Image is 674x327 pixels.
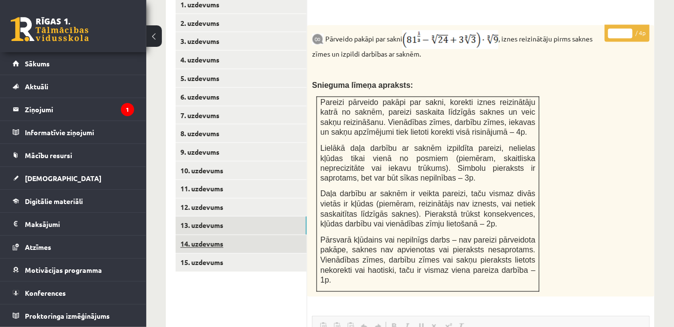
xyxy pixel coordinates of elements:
[176,199,307,217] a: 12. uzdevums
[25,121,134,143] legend: Informatīvie ziņojumi
[13,167,134,189] a: [DEMOGRAPHIC_DATA]
[320,236,535,285] span: Pārsvarā kļūdains vai nepilnīgs darbs – nav pareizi pārveidota pakāpe, saknes nav apvienotas vai ...
[312,30,601,59] p: Pārveido pakāpi par sakni , iznes reizinātāju pirms saknes zīmes un izpildi darbības ar saknēm.
[317,9,320,13] img: Balts.png
[25,151,72,160] span: Mācību resursi
[176,69,307,87] a: 5. uzdevums
[176,254,307,272] a: 15. uzdevums
[312,34,324,45] img: 9k=
[312,81,413,89] span: Snieguma līmeņa apraksts:
[25,174,101,183] span: [DEMOGRAPHIC_DATA]
[25,288,66,297] span: Konferences
[13,282,134,304] a: Konferences
[176,143,307,161] a: 9. uzdevums
[13,305,134,327] a: Proktoringa izmēģinājums
[320,190,535,228] span: Daļa darbību ar saknēm ir veikta pareizi, taču vismaz divās vietās ir kļūdas (piemēram, reizinātā...
[25,98,134,121] legend: Ziņojumi
[320,98,535,137] span: Pareizi pārveido pakāpi par sakni, korekti iznes reizinātāju katrā no saknēm, pareizi saskaita lī...
[11,17,89,41] a: Rīgas 1. Tālmācības vidusskola
[176,235,307,253] a: 14. uzdevums
[13,75,134,98] a: Aktuāli
[25,311,110,320] span: Proktoringa izmēģinājums
[13,144,134,166] a: Mācību resursi
[13,259,134,281] a: Motivācijas programma
[176,162,307,180] a: 10. uzdevums
[13,190,134,212] a: Digitālie materiāli
[121,103,134,116] i: 1
[176,51,307,69] a: 4. uzdevums
[320,144,535,183] span: Lielākā daļa darbību ar saknēm izpildīta pareizi, nelielas kļūdas tikai vienā no posmiem (piemēra...
[25,243,51,251] span: Atzīmes
[25,82,48,91] span: Aktuāli
[10,10,327,20] body: Визуальный текстовый редактор, wiswyg-editor-user-answer-47433861906360
[13,121,134,143] a: Informatīvie ziņojumi
[25,213,134,235] legend: Maksājumi
[176,106,307,124] a: 7. uzdevums
[13,52,134,75] a: Sākums
[13,213,134,235] a: Maksājumi
[25,266,102,274] span: Motivācijas programma
[176,88,307,106] a: 6. uzdevums
[13,236,134,258] a: Atzīmes
[176,14,307,32] a: 2. uzdevums
[13,98,134,121] a: Ziņojumi1
[25,59,50,68] span: Sākums
[176,32,307,50] a: 3. uzdevums
[176,124,307,143] a: 8. uzdevums
[605,25,650,42] p: / 4p
[176,217,307,235] a: 13. uzdevums
[402,30,498,49] img: r8L9T77rCIFMy8u4ZIKQhPPOdZDB3jdDoO39zG8GRwjXEoHAJ0sAQ3cOgX9P6EqO73lTtAAAAABJRU5ErkJggg==
[25,197,83,205] span: Digitālie materiāli
[176,180,307,198] a: 11. uzdevums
